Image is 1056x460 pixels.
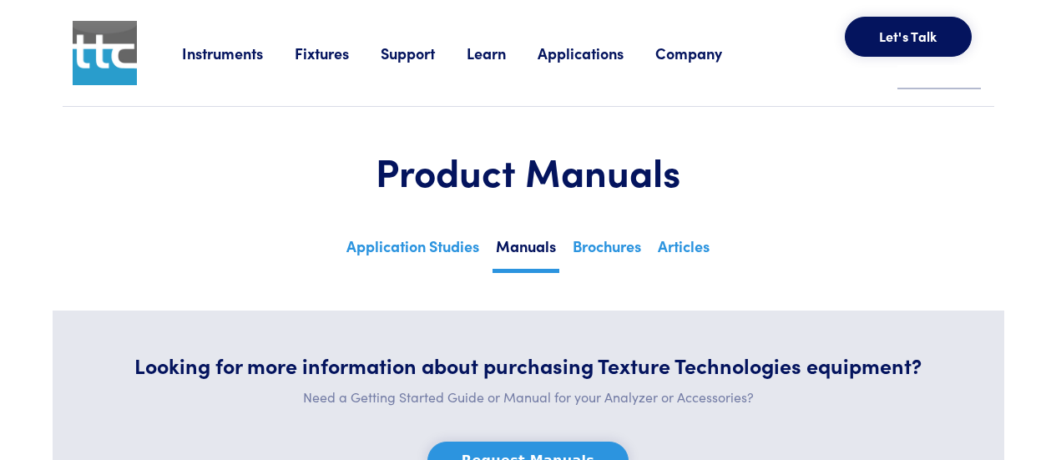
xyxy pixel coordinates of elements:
[182,43,295,63] a: Instruments
[845,17,972,57] button: Let's Talk
[381,43,467,63] a: Support
[103,147,954,195] h1: Product Manuals
[343,232,483,269] a: Application Studies
[93,351,964,380] h5: Looking for more information about purchasing Texture Technologies equipment?
[493,232,559,273] a: Manuals
[538,43,655,63] a: Applications
[569,232,644,269] a: Brochures
[295,43,381,63] a: Fixtures
[93,387,964,408] p: Need a Getting Started Guide or Manual for your Analyzer or Accessories?
[654,232,713,269] a: Articles
[655,43,754,63] a: Company
[467,43,538,63] a: Learn
[73,21,137,85] img: ttc_logo_1x1_v1.0.png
